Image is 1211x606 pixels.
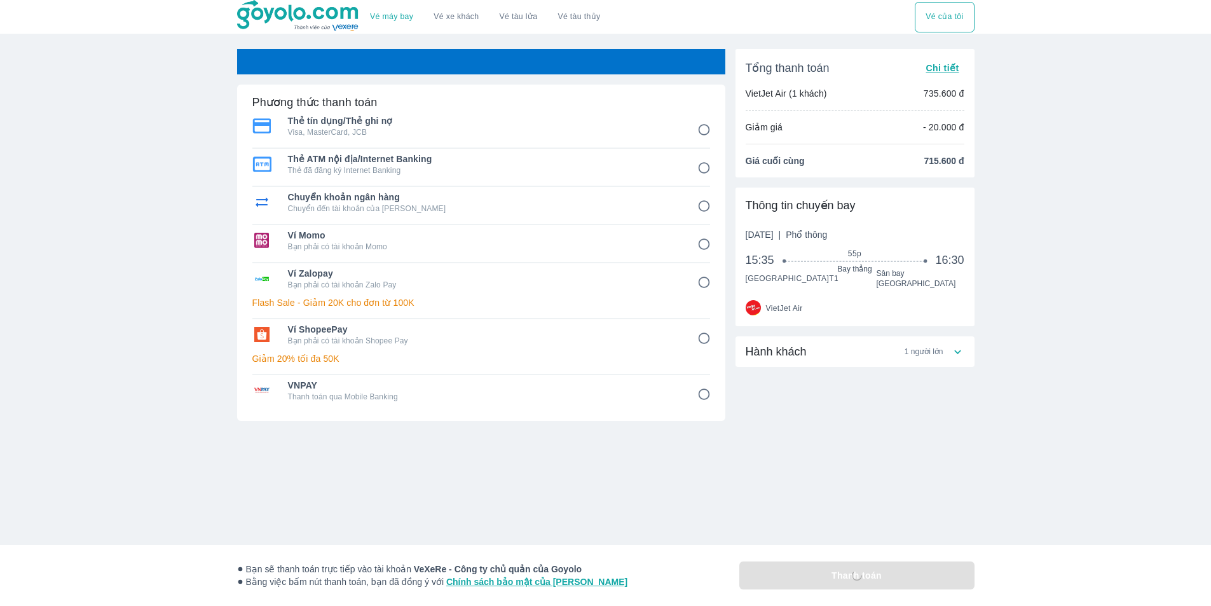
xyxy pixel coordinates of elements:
[252,111,710,141] div: Thẻ tín dụng/Thẻ ghi nợThẻ tín dụng/Thẻ ghi nợVisa, MasterCard, JCB
[252,296,710,309] p: Flash Sale - Giảm 20K cho đơn từ 100K
[786,230,827,240] span: Phổ thông
[288,280,680,290] p: Bạn phải có tài khoản Zalo Pay
[252,156,271,172] img: Thẻ ATM nội địa/Internet Banking
[924,87,964,100] p: 735.600 đ
[746,344,807,359] span: Hành khách
[746,121,783,134] p: Giảm giá
[288,267,680,280] span: Ví Zalopay
[288,323,680,336] span: Ví ShopeePay
[746,87,827,100] p: VietJet Air (1 khách)
[905,347,943,357] span: 1 người lớn
[288,127,680,137] p: Visa, MasterCard, JCB
[434,12,479,22] a: Vé xe khách
[252,375,710,406] div: VNPAYVNPAYThanh toán qua Mobile Banking
[915,2,974,32] button: Vé của tôi
[746,198,964,213] div: Thông tin chuyến bay
[924,155,964,167] span: 715.600 đ
[288,242,680,252] p: Bạn phải có tài khoản Momo
[779,230,781,240] span: |
[237,563,628,575] span: Bạn sẽ thanh toán trực tiếp vào tài khoản
[252,271,271,286] img: Ví Zalopay
[920,59,964,77] button: Chi tiết
[414,564,582,574] strong: VeXeRe - Công ty chủ quản của Goyolo
[288,229,680,242] span: Ví Momo
[288,336,680,346] p: Bạn phải có tài khoản Shopee Pay
[252,327,271,342] img: Ví ShopeePay
[288,392,680,402] p: Thanh toán qua Mobile Banking
[923,121,964,134] p: - 20.000 đ
[288,114,680,127] span: Thẻ tín dụng/Thẻ ghi nợ
[766,303,803,313] span: VietJet Air
[746,228,828,241] span: [DATE]
[784,249,925,259] span: 55p
[252,352,710,365] p: Giảm 20% tối đa 50K
[252,263,710,294] div: Ví ZalopayVí ZalopayBạn phải có tài khoản Zalo Pay
[746,155,805,167] span: Giá cuối cùng
[746,252,785,268] span: 15:35
[252,319,710,350] div: Ví ShopeePayVí ShopeePayBạn phải có tài khoản Shopee Pay
[252,95,378,110] h6: Phương thức thanh toán
[547,2,610,32] button: Vé tàu thủy
[252,149,710,179] div: Thẻ ATM nội địa/Internet BankingThẻ ATM nội địa/Internet BankingThẻ đã đăng ký Internet Banking
[288,379,680,392] span: VNPAY
[252,383,271,398] img: VNPAY
[489,2,548,32] a: Vé tàu lửa
[252,225,710,256] div: Ví MomoVí MomoBạn phải có tài khoản Momo
[926,63,959,73] span: Chi tiết
[915,2,974,32] div: choose transportation mode
[746,60,830,76] span: Tổng thanh toán
[252,233,271,248] img: Ví Momo
[252,195,271,210] img: Chuyển khoản ngân hàng
[784,264,925,274] span: Bay thẳng
[735,336,975,367] div: Hành khách1 người lớn
[446,577,627,587] a: Chính sách bảo mật của [PERSON_NAME]
[288,165,680,176] p: Thẻ đã đăng ký Internet Banking
[252,118,271,134] img: Thẻ tín dụng/Thẻ ghi nợ
[935,252,964,268] span: 16:30
[288,191,680,203] span: Chuyển khoản ngân hàng
[360,2,610,32] div: choose transportation mode
[252,187,710,217] div: Chuyển khoản ngân hàngChuyển khoản ngân hàngChuyển đến tài khoản của [PERSON_NAME]
[237,575,628,588] span: Bằng việc bấm nút thanh toán, bạn đã đồng ý với
[288,153,680,165] span: Thẻ ATM nội địa/Internet Banking
[370,12,413,22] a: Vé máy bay
[288,203,680,214] p: Chuyển đến tài khoản của [PERSON_NAME]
